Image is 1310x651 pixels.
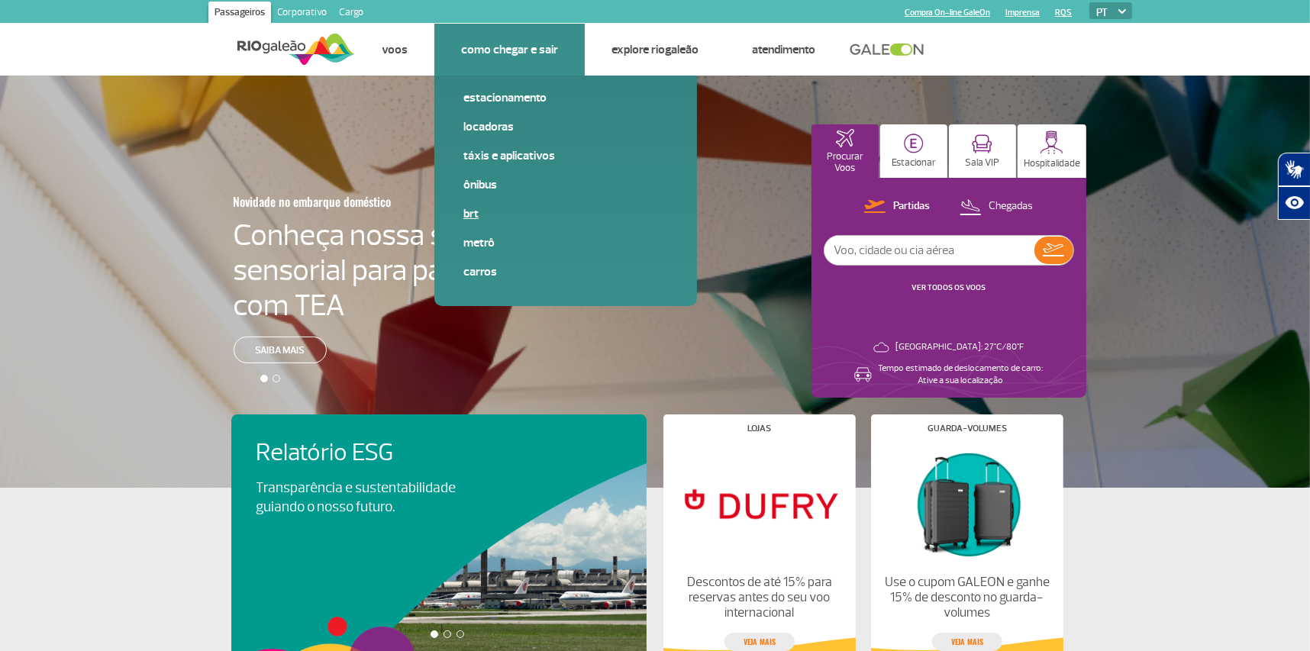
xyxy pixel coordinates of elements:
h4: Relatório ESG [256,439,499,467]
a: RQS [1055,8,1072,18]
a: Relatório ESGTransparência e sustentabilidade guiando o nosso futuro. [256,439,622,517]
button: Partidas [860,197,934,217]
h4: Conheça nossa sala sensorial para passageiros com TEA [234,218,563,323]
button: Chegadas [955,197,1037,217]
p: Procurar Voos [819,151,871,174]
p: Chegadas [989,199,1033,214]
p: Estacionar [892,157,936,169]
a: veja mais [724,633,795,651]
p: Use o cupom GALEON e ganhe 15% de desconto no guarda-volumes [884,575,1050,620]
img: hospitality.svg [1040,131,1063,154]
input: Voo, cidade ou cia aérea [824,236,1034,265]
button: Abrir recursos assistivos. [1278,186,1310,220]
a: Locadoras [463,118,668,135]
button: Estacionar [880,124,947,178]
a: Ônibus [463,176,668,193]
a: Carros [463,263,668,280]
p: Sala VIP [965,157,999,169]
h4: Guarda-volumes [928,424,1007,433]
p: Transparência e sustentabilidade guiando o nosso futuro. [256,479,473,517]
img: airplaneHomeActive.svg [836,129,854,147]
img: Lojas [676,445,843,562]
a: VER TODOS OS VOOS [912,282,986,292]
a: veja mais [932,633,1002,651]
img: Guarda-volumes [884,445,1050,562]
a: Voos [382,42,408,57]
button: Abrir tradutor de língua de sinais. [1278,153,1310,186]
a: BRT [463,205,668,222]
p: Hospitalidade [1024,158,1080,169]
button: VER TODOS OS VOOS [907,282,990,294]
p: [GEOGRAPHIC_DATA]: 27°C/80°F [895,341,1024,353]
button: Hospitalidade [1018,124,1086,178]
a: Compra On-line GaleOn [905,8,990,18]
img: carParkingHome.svg [904,134,924,153]
a: Saiba mais [234,337,327,363]
a: Atendimento [752,42,815,57]
a: Cargo [333,2,369,26]
a: Estacionamento [463,89,668,106]
p: Descontos de até 15% para reservas antes do seu voo internacional [676,575,843,620]
a: Passageiros [208,2,271,26]
a: Imprensa [1005,8,1040,18]
p: Partidas [893,199,930,214]
img: vipRoom.svg [972,134,992,153]
div: Plugin de acessibilidade da Hand Talk. [1278,153,1310,220]
button: Sala VIP [949,124,1016,178]
a: Táxis e aplicativos [463,147,668,164]
h4: Lojas [748,424,772,433]
h3: Novidade no embarque doméstico [234,185,489,218]
p: Tempo estimado de deslocamento de carro: Ative a sua localização [878,363,1043,387]
a: Metrô [463,234,668,251]
a: Corporativo [271,2,333,26]
a: Como chegar e sair [461,42,558,57]
a: Explore RIOgaleão [611,42,699,57]
button: Procurar Voos [811,124,879,178]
